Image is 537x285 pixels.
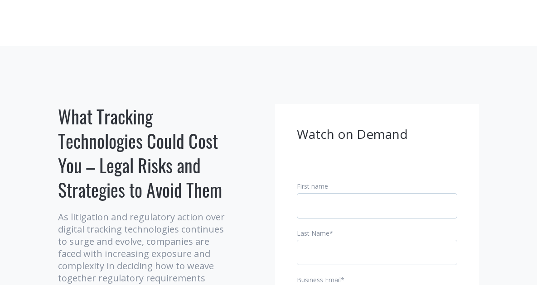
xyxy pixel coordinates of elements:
[58,104,226,202] h1: What Tracking Technologies Could Cost You – Legal Risks and Strategies to Avoid Them
[297,229,329,237] span: Last Name
[297,182,328,190] span: First name
[297,126,457,143] h3: Watch on Demand
[297,275,341,284] span: Business Email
